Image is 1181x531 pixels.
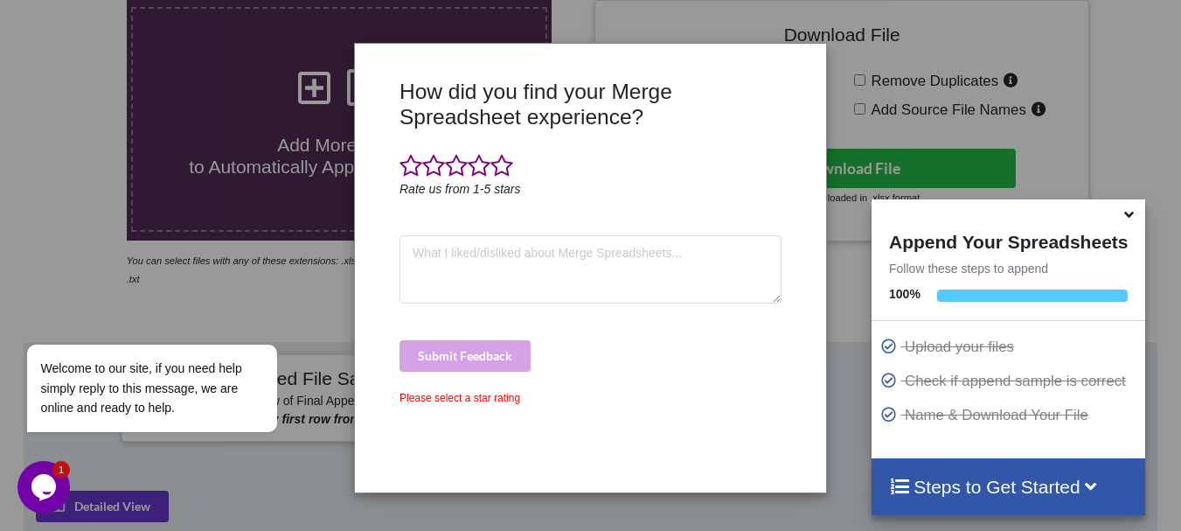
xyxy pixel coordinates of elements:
[880,336,1141,358] p: Upload your files
[17,461,73,514] iframe: chat widget
[889,476,1128,498] h4: Steps to Get Started
[399,79,782,130] h3: How did you find your Merge Spreadsheet experience?
[889,287,920,301] b: 100 %
[399,390,782,406] div: Please select a star rating
[880,370,1141,392] p: Check if append sample is correct
[872,260,1145,277] p: Follow these steps to append
[399,182,521,196] i: Rate us from 1-5 stars
[17,186,332,452] iframe: chat widget
[872,227,1145,253] h4: Append Your Spreadsheets
[880,404,1141,426] p: Name & Download Your File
